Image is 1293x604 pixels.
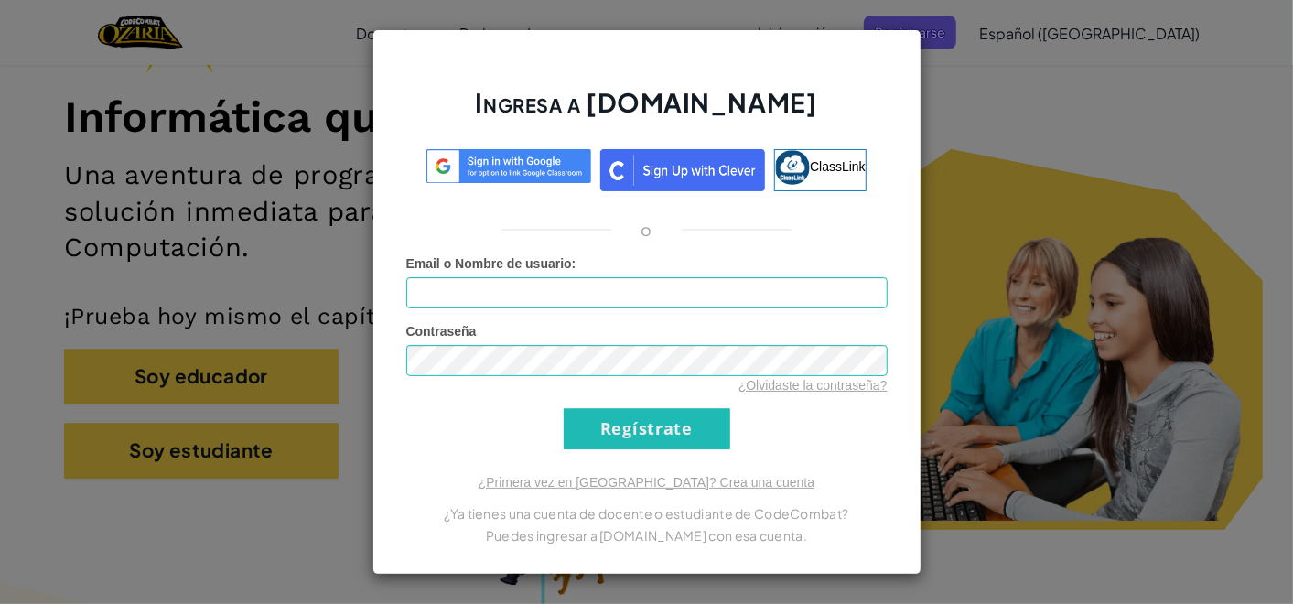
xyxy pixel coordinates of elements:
[600,149,765,191] img: clever_sso_button@2x.png
[406,85,888,138] h2: Ingresa a [DOMAIN_NAME]
[406,324,477,339] span: Contraseña
[406,256,572,271] span: Email o Nombre de usuario
[406,254,576,273] label: :
[738,378,888,393] a: ¿Olvidaste la contraseña?
[406,524,888,546] p: Puedes ingresar a [DOMAIN_NAME] con esa cuenta.
[810,159,866,174] span: ClassLink
[641,219,652,241] p: o
[406,502,888,524] p: ¿Ya tienes una cuenta de docente o estudiante de CodeCombat?
[564,408,730,449] input: Regístrate
[479,475,815,490] a: ¿Primera vez en [GEOGRAPHIC_DATA]? Crea una cuenta
[775,150,810,185] img: classlink-logo-small.png
[426,149,591,183] img: log-in-google-sso.svg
